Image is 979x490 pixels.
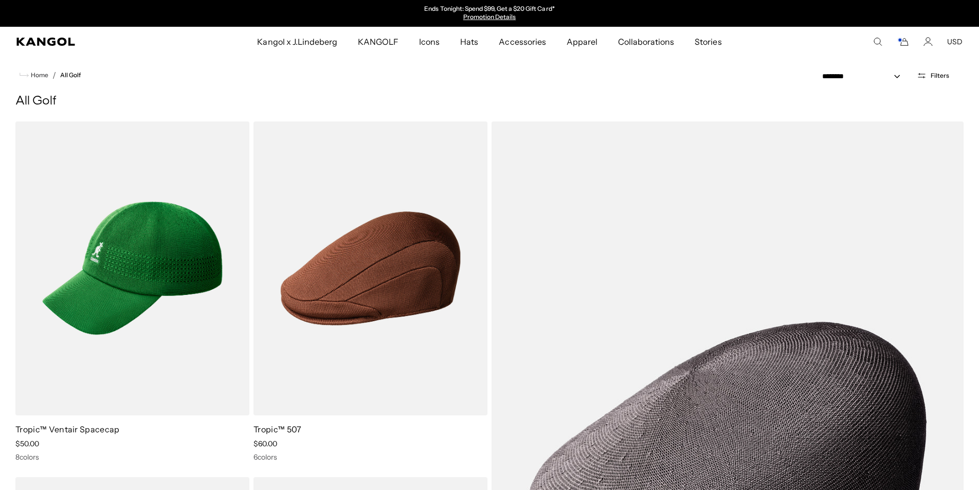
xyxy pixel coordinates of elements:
button: USD [947,37,963,46]
a: Collaborations [608,27,684,57]
span: Accessories [499,27,546,57]
button: Cart [897,37,909,46]
li: / [48,69,56,81]
div: 8 colors [15,452,249,462]
span: $50.00 [15,439,39,448]
a: Stories [684,27,732,57]
a: Kangol [16,38,170,46]
select: Sort by: Featured [818,71,911,82]
span: Hats [460,27,478,57]
span: $60.00 [253,439,277,448]
span: Kangol x J.Lindeberg [257,27,337,57]
a: Account [923,37,933,46]
a: Tropic™ 507 [253,424,302,434]
a: Promotion Details [463,13,516,21]
summary: Search here [873,37,882,46]
span: KANGOLF [358,27,398,57]
a: Hats [450,27,488,57]
a: All Golf [60,72,81,79]
span: Collaborations [618,27,674,57]
h1: All Golf [15,94,964,109]
img: Tropic™ 507 [253,121,487,415]
span: Icons [419,27,440,57]
a: Tropic™ Ventair Spacecap [15,424,120,434]
a: Kangol x J.Lindeberg [247,27,348,57]
img: Tropic™ Ventair Spacecap [15,121,249,415]
a: Apparel [556,27,608,57]
a: Icons [409,27,450,57]
span: Filters [931,72,949,79]
button: Open filters [911,71,955,80]
a: KANGOLF [348,27,409,57]
a: Home [20,71,48,80]
p: Ends Tonight: Spend $99, Get a $20 Gift Card* [424,5,554,13]
a: Accessories [488,27,556,57]
div: Announcement [384,5,595,22]
span: Home [29,72,48,79]
div: 1 of 2 [384,5,595,22]
div: 6 colors [253,452,487,462]
slideshow-component: Announcement bar [384,5,595,22]
span: Apparel [567,27,597,57]
span: Stories [695,27,721,57]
